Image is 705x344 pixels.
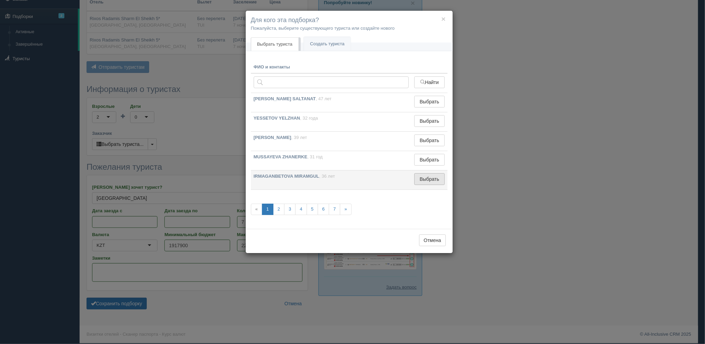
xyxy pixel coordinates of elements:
h4: Для кого эта подборка? [251,16,448,25]
button: × [441,15,445,22]
span: , 39 лет [291,135,307,140]
a: 6 [318,204,329,215]
a: 7 [329,204,340,215]
a: » [340,204,351,215]
button: Отмена [419,234,445,246]
b: [PERSON_NAME] [254,135,291,140]
a: 2 [273,204,284,215]
b: YESSETOV YELZHAN [254,115,300,121]
button: Выбрать [414,173,444,185]
a: Выбрать туриста [251,37,299,51]
a: 5 [307,204,318,215]
button: Выбрать [414,115,444,127]
a: 1 [262,204,273,215]
button: Выбрать [414,134,444,146]
span: « [251,204,262,215]
span: , 31 год [307,154,323,159]
button: Выбрать [414,96,444,108]
a: 4 [295,204,307,215]
b: [PERSON_NAME] SALTANAT [254,96,316,101]
b: IRMAGANBETOVA MIRAMGUL [254,174,319,179]
span: , 32 года [300,115,318,121]
a: Создать туриста [304,37,351,51]
input: Поиск по ФИО, паспорту или контактам [254,76,409,88]
button: Найти [414,76,444,88]
b: MUSSAYEVA ZHANERKE [254,154,308,159]
a: 3 [284,204,296,215]
span: , 36 лет [319,174,335,179]
span: , 47 лет [316,96,332,101]
th: ФИО и контакты [251,61,412,74]
button: Выбрать [414,154,444,166]
p: Пожалуйста, выберите существующего туриста или создайте нового [251,25,448,31]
